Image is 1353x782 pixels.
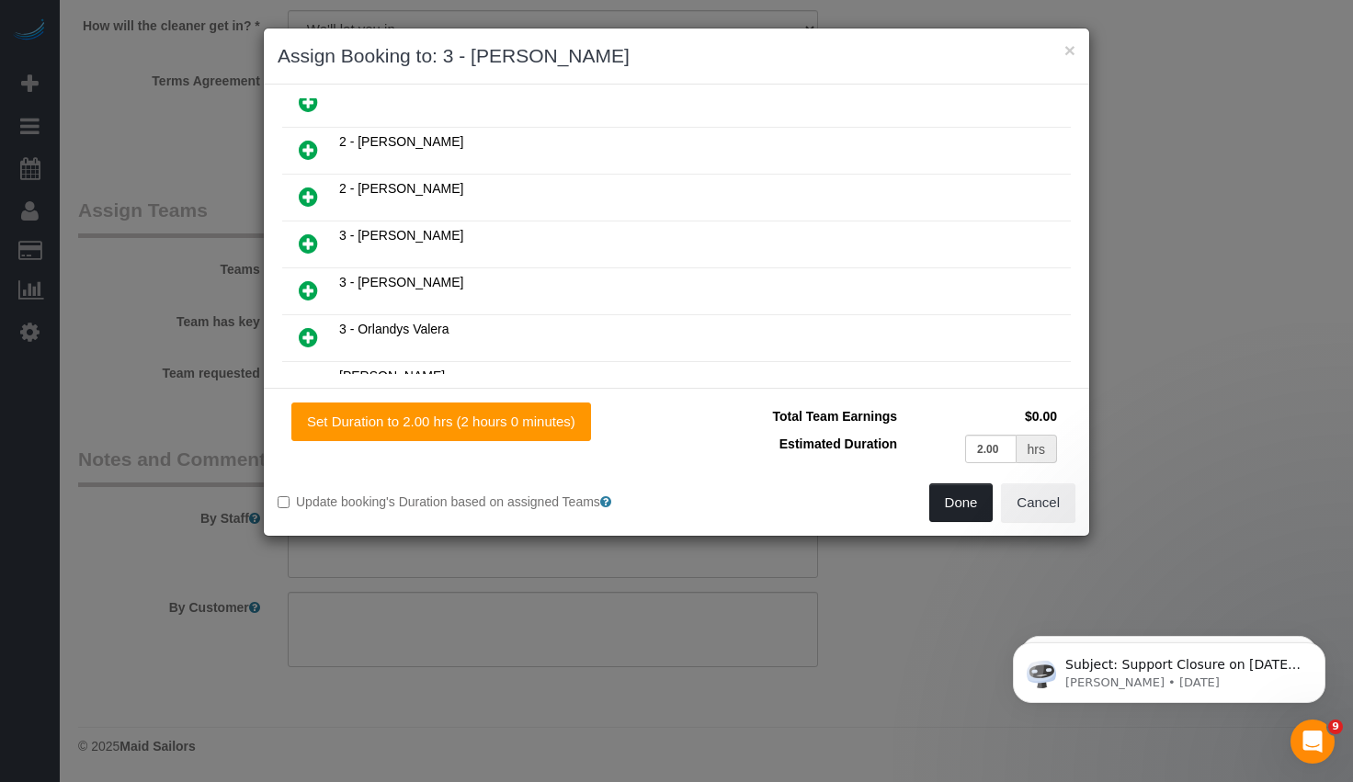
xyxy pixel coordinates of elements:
button: Set Duration to 2.00 hrs (2 hours 0 minutes) [291,402,591,441]
td: $0.00 [902,402,1062,430]
span: 3 - [PERSON_NAME] [339,228,463,243]
button: × [1064,40,1075,60]
label: Update booking's Duration based on assigned Teams [278,493,663,511]
span: Estimated Duration [779,436,897,451]
td: Total Team Earnings [690,402,902,430]
span: 2 - [PERSON_NAME] [339,181,463,196]
iframe: Intercom live chat [1290,720,1335,764]
button: Cancel [1001,483,1075,522]
span: [PERSON_NAME] [339,368,445,383]
button: Done [929,483,994,522]
span: 3 - [PERSON_NAME] [339,275,463,289]
span: 2 - [PERSON_NAME] [339,134,463,149]
input: Update booking's Duration based on assigned Teams [278,496,290,508]
span: 3 - Orlandys Valera [339,322,449,336]
h3: Assign Booking to: 3 - [PERSON_NAME] [278,42,1075,70]
div: hrs [1017,435,1057,463]
iframe: Intercom notifications message [985,604,1353,732]
span: 9 [1328,720,1343,734]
